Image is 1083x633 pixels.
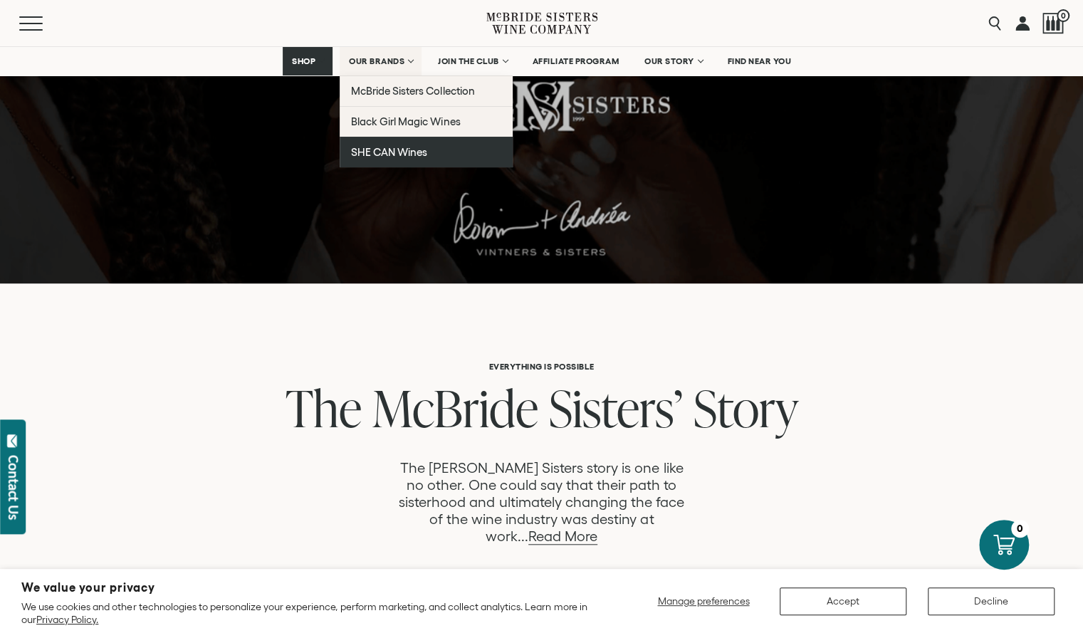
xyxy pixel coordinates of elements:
[340,75,513,106] a: McBride Sisters Collection
[340,106,513,137] a: Black Girl Magic Wines
[1011,520,1029,538] div: 0
[21,600,597,626] p: We use cookies and other technologies to personalize your experience, perform marketing, and coll...
[429,47,516,75] a: JOIN THE CLUB
[36,614,98,625] a: Privacy Policy.
[644,56,694,66] span: OUR STORY
[340,137,513,167] a: SHE CAN Wines
[438,56,499,66] span: JOIN THE CLUB
[657,595,749,607] span: Manage preferences
[99,362,983,371] h6: Everything is Possible
[635,47,711,75] a: OUR STORY
[349,56,404,66] span: OUR BRANDS
[548,373,682,442] span: Sisters’
[728,56,792,66] span: FIND NEAR YOU
[351,146,427,158] span: SHE CAN Wines
[533,56,619,66] span: AFFILIATE PROGRAM
[393,459,689,545] p: The [PERSON_NAME] Sisters story is one like no other. One could say that their path to sisterhood...
[1057,9,1069,22] span: 0
[372,373,538,442] span: McBride
[693,373,797,442] span: Story
[351,115,460,127] span: Black Girl Magic Wines
[649,587,758,615] button: Manage preferences
[283,47,333,75] a: SHOP
[528,528,597,545] a: Read More
[718,47,801,75] a: FIND NEAR YOU
[780,587,906,615] button: Accept
[928,587,1055,615] button: Decline
[523,47,629,75] a: AFFILIATE PROGRAM
[21,582,597,594] h2: We value your privacy
[340,47,422,75] a: OUR BRANDS
[292,56,316,66] span: SHOP
[6,455,21,520] div: Contact Us
[19,16,70,31] button: Mobile Menu Trigger
[351,85,475,97] span: McBride Sisters Collection
[285,373,361,442] span: The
